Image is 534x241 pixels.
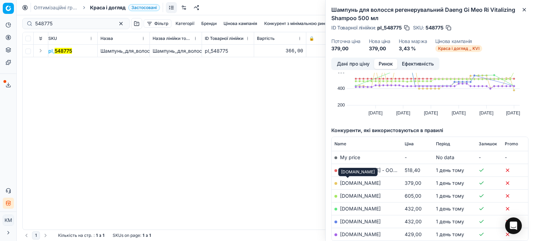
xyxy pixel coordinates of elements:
span: 518,40 [405,167,420,173]
span: ID Товарної лінійки [205,36,243,41]
span: Ціна [405,141,414,147]
button: Ринок [374,59,397,69]
span: 429,00 [405,231,422,237]
text: [DATE] [396,110,410,115]
span: 1 день тому [436,180,464,186]
button: Expand all [37,34,45,43]
td: - [502,151,528,164]
div: 366,00 [257,48,303,54]
button: Фільтр [144,19,171,28]
span: pl_548775 [377,24,402,31]
text: 400 [338,86,345,91]
div: Шампунь_для_волосся_регенерувальний_Daeng_Gi_Meo_Ri_Vitalizing_Shampoo_500_мл [153,48,199,54]
button: Цінова кампанія [221,19,260,28]
td: - [402,151,433,164]
a: Оптимізаційні групи [34,4,78,11]
span: SKU [48,36,57,41]
span: 432,00 [405,218,422,224]
dt: Нова ціна [369,39,390,44]
span: My price [340,154,360,160]
a: [DOMAIN_NAME] [340,218,381,224]
a: [DOMAIN_NAME] - ООО «Эпицентр К» [340,167,431,173]
text: [DATE] [452,110,466,115]
span: SKUs on page : [113,233,141,238]
text: [DATE] [424,110,438,115]
span: Шампунь_для_волосся_регенерувальний_Daeng_Gi_Meo_Ri_Vitalizing_Shampoo_500_мл [100,48,306,54]
button: Категорії [173,19,197,28]
span: Краса і догляд _ KVI [435,45,482,52]
a: [DOMAIN_NAME] [340,193,381,199]
span: 379,00 [405,180,421,186]
a: [DOMAIN_NAME] [340,180,381,186]
span: 605,00 [405,193,421,199]
button: Ефективність [397,59,438,69]
dd: 379,00 [331,45,361,52]
td: - [476,151,502,164]
text: [DATE] [479,110,493,115]
span: 432,00 [405,206,422,212]
strong: з [146,233,148,238]
button: 1 [32,231,40,240]
dt: Поточна ціна [331,39,361,44]
dd: 379,00 [369,45,390,52]
mark: 548775 [55,48,72,54]
span: Назва лінійки товарів [153,36,192,41]
text: [DATE] [369,110,382,115]
div: [DOMAIN_NAME] [338,168,378,176]
h5: Конкуренти, які використовуються в правилі [331,127,528,134]
span: Name [334,141,346,147]
div: Open Intercom Messenger [505,217,522,234]
input: Пошук по SKU або назві [35,20,111,27]
button: Конкурент з мінімальною ринковою ціною [261,19,354,28]
dd: 3,43 % [399,45,427,52]
span: 1 день тому [436,167,464,173]
strong: 1 [143,233,144,238]
button: pl_548775 [48,48,72,54]
text: [DATE] [506,110,520,115]
span: 1 день тому [436,193,464,199]
strong: 1 [149,233,151,238]
span: Застосовані [128,4,160,11]
button: Go to next page [41,231,50,240]
text: 200 [338,102,345,107]
span: Краса і догляд [90,4,126,11]
div: : [58,233,104,238]
nav: breadcrumb [34,4,160,11]
span: Вартість [257,36,275,41]
span: pl_ [48,48,72,54]
span: Назва [100,36,113,41]
strong: 1 [103,233,104,238]
span: Краса і доглядЗастосовані [90,4,160,11]
nav: pagination [22,231,50,240]
span: 1 день тому [436,218,464,224]
strong: з [99,233,101,238]
a: [DOMAIN_NAME] [340,231,381,237]
span: 1 день тому [436,231,464,237]
span: 1 день тому [436,206,464,212]
strong: 1 [96,233,98,238]
button: Бренди [199,19,219,28]
span: 548775 [426,24,444,31]
h2: Шампунь для волосся регенерувальний Daeng Gi Meo Ri Vitalizing Shampoo 500 мл [331,6,528,22]
span: Період [436,141,450,147]
a: [DOMAIN_NAME] [340,206,381,212]
span: Promo [505,141,518,147]
dt: Нова маржа [399,39,427,44]
td: No data [433,151,476,164]
span: Залишок [479,141,497,147]
span: 🔒 [309,36,314,41]
button: Expand [37,46,45,55]
button: Go to previous page [22,231,31,240]
span: SKU : [413,25,424,30]
button: Дані про ціну [332,59,374,69]
button: КM [3,215,14,226]
dt: Цінова кампанія [435,39,482,44]
span: Кількість на стр. [58,233,92,238]
span: ID Товарної лінійки : [331,25,376,30]
div: pl_548775 [205,48,251,54]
